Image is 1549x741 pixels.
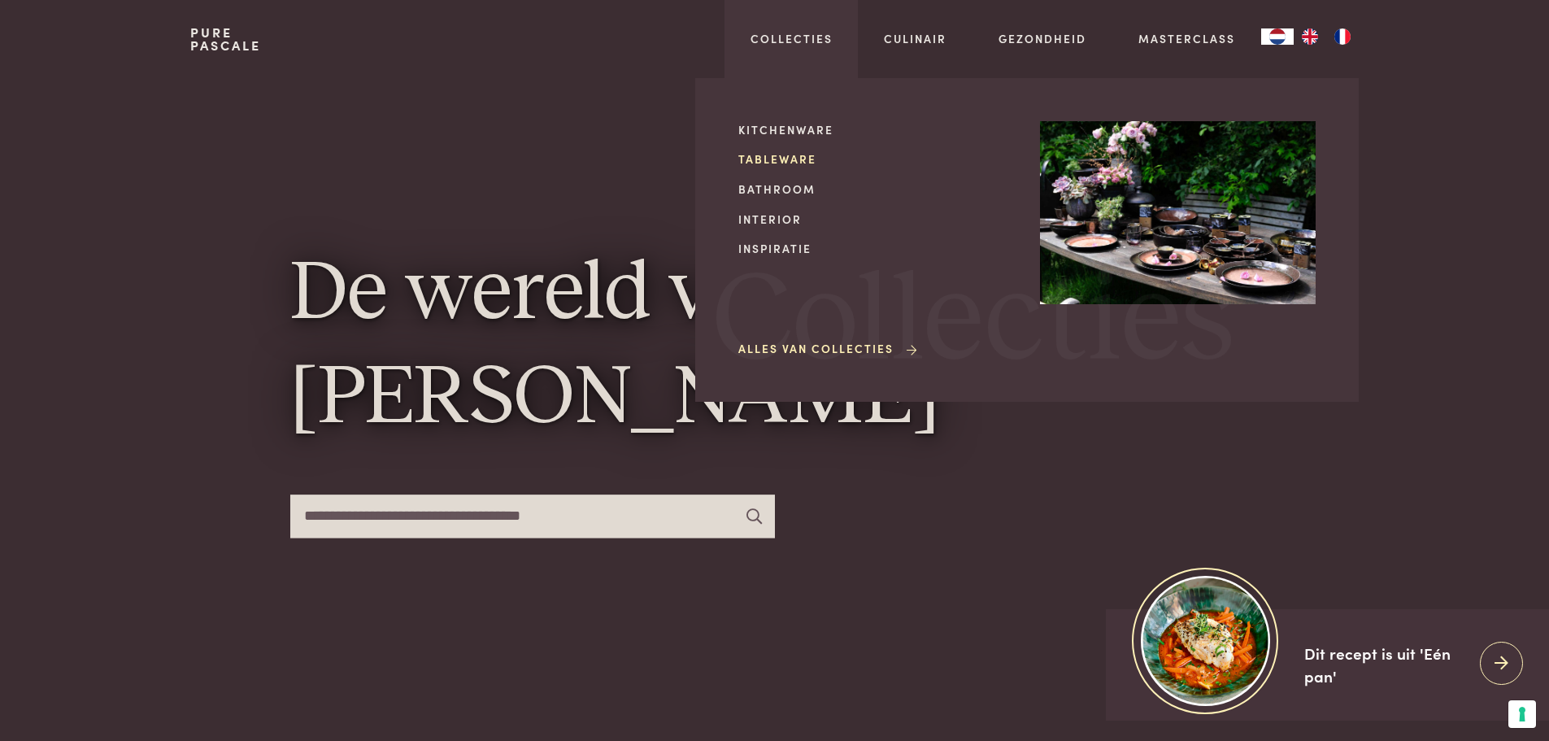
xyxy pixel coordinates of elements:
[738,211,1014,228] a: Interior
[290,244,1260,451] h1: De wereld van [PERSON_NAME]
[1040,121,1316,305] img: Collecties
[738,340,920,357] a: Alles van Collecties
[712,259,1234,384] span: Collecties
[1304,642,1467,688] div: Dit recept is uit 'Eén pan'
[1326,28,1359,45] a: FR
[1106,609,1549,721] a: https://admin.purepascale.com/wp-content/uploads/2025/08/home_recept_link.jpg Dit recept is uit '...
[1294,28,1326,45] a: EN
[1261,28,1294,45] div: Language
[1508,700,1536,728] button: Uw voorkeuren voor toestemming voor trackingtechnologieën
[738,121,1014,138] a: Kitchenware
[1294,28,1359,45] ul: Language list
[884,30,946,47] a: Culinair
[190,26,261,52] a: PurePascale
[999,30,1086,47] a: Gezondheid
[751,30,833,47] a: Collecties
[738,240,1014,257] a: Inspiratie
[738,150,1014,168] a: Tableware
[1141,576,1270,705] img: https://admin.purepascale.com/wp-content/uploads/2025/08/home_recept_link.jpg
[1261,28,1294,45] a: NL
[738,181,1014,198] a: Bathroom
[1138,30,1235,47] a: Masterclass
[1261,28,1359,45] aside: Language selected: Nederlands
